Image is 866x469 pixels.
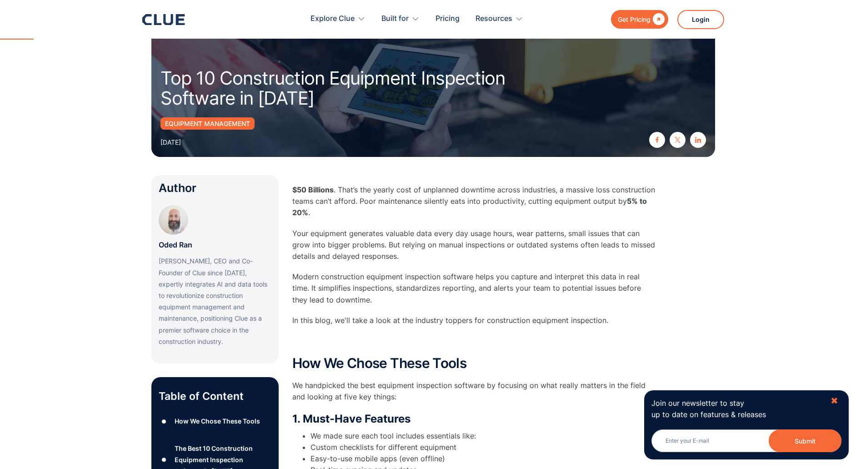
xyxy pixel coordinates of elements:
[654,137,660,143] img: facebook icon
[677,10,724,29] a: Login
[651,14,665,25] div: 
[292,271,656,306] p: Modern construction equipment inspection software helps you capture and interpret this data in re...
[292,380,656,403] p: We handpicked the best equipment inspection software by focusing on what really matters in the fi...
[769,429,841,452] button: Submit
[292,412,656,426] h3: 1. Must-Have Features
[831,395,838,407] div: ✖
[310,5,365,33] div: Explore Clue
[436,5,460,33] a: Pricing
[476,5,512,33] div: Resources
[675,137,681,143] img: twitter X icon
[292,356,656,371] h2: How We Chose These Tools
[159,205,188,235] img: Oded Ran
[381,5,420,33] div: Built for
[160,136,181,148] div: [DATE]
[175,415,260,427] div: How We Chose These Tools
[651,398,822,420] p: Join our newsletter to stay up to date on features & releases
[611,10,668,29] a: Get Pricing
[159,389,271,403] p: Table of Content
[159,414,271,428] a: ●How We Chose These Tools
[310,5,355,33] div: Explore Clue
[159,182,271,194] div: Author
[292,185,334,194] strong: $50 Billions
[159,255,271,347] p: [PERSON_NAME], CEO and Co-Founder of Clue since [DATE], expertly integrates AI and data tools to ...
[310,442,656,453] li: Custom checklists for different equipment
[159,414,170,428] div: ●
[159,453,170,467] div: ●
[160,68,542,108] h1: Top 10 Construction Equipment Inspection Software in [DATE]
[292,335,656,347] p: ‍
[292,315,656,326] p: In this blog, we'll take a look at the industry toppers for construction equipment inspection.
[159,239,192,251] p: Oded Ran
[292,228,656,262] p: Your equipment generates valuable data every day usage hours, wear patterns, small issues that ca...
[651,429,841,452] input: Enter your E-mail
[292,184,656,219] p: . That’s the yearly cost of unplanned downtime across industries, a massive loss construction tea...
[160,117,255,130] a: Equipment Management
[476,5,523,33] div: Resources
[381,5,409,33] div: Built for
[618,14,651,25] div: Get Pricing
[310,453,656,464] li: Easy-to-use mobile apps (even offline)
[310,430,656,442] li: We made sure each tool includes essentials like:
[695,137,701,143] img: linkedin icon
